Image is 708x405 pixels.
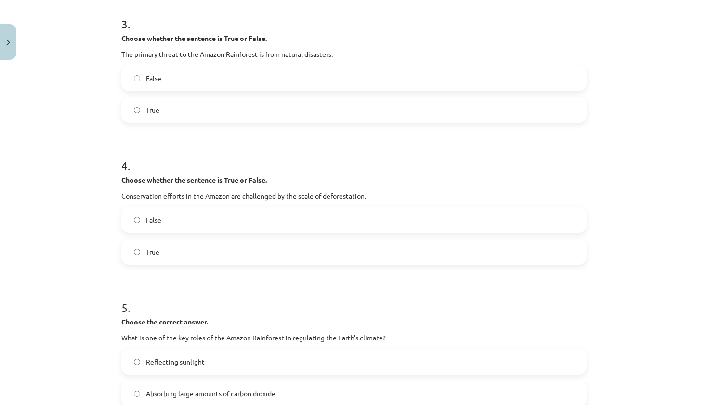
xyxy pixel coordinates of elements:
[134,217,140,223] input: False
[6,40,10,46] img: icon-close-lesson-0947bae3869378f0d4975bcd49f059093ad1ed9edebbc8119c70593378902aed.svg
[121,49,587,59] p: The primary threat to the Amazon Rainforest is from natural disasters.
[121,284,587,314] h1: 5 .
[146,105,159,115] span: True
[146,73,161,83] span: False
[134,107,140,113] input: True
[134,359,140,365] input: Reflecting sunlight
[121,142,587,172] h1: 4 .
[121,34,267,42] strong: Choose whether the sentence is True or False.
[121,0,587,30] h1: 3 .
[121,191,587,201] p: Conservation efforts in the Amazon are challenged by the scale of deforestation.
[146,389,275,399] span: Absorbing large amounts of carbon dioxide
[134,249,140,255] input: True
[146,247,159,257] span: True
[134,391,140,397] input: Absorbing large amounts of carbon dioxide
[146,215,161,225] span: False
[134,75,140,81] input: False
[121,333,587,343] p: What is one of the key roles of the Amazon Rainforest in regulating the Earth's climate?
[121,317,208,326] strong: Choose the correct answer.
[146,357,205,367] span: Reflecting sunlight
[121,175,267,184] strong: Choose whether the sentence is True or False.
